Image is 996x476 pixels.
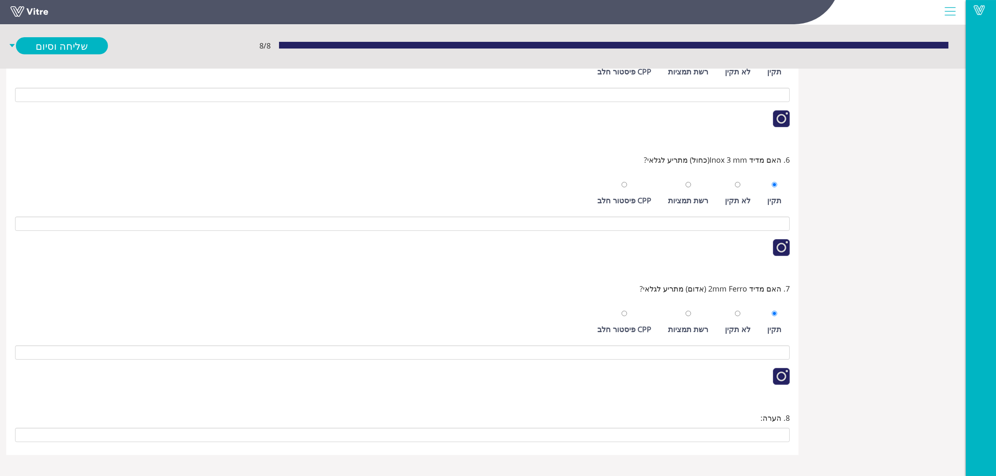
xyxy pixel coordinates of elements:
[725,194,750,206] div: לא תקין
[668,194,708,206] div: רשת תמציות
[668,323,708,335] div: רשת תמציות
[767,66,781,77] div: תקין
[16,37,108,54] a: שליחה וסיום
[259,40,271,51] span: 8 / 8
[597,194,651,206] div: CPP פיסטור חלב
[597,323,651,335] div: CPP פיסטור חלב
[760,412,790,424] span: 8. הערה:
[640,283,790,294] span: 7. האם מדיד 2mm Ferro (אדום) מתריע לגלאי?
[767,323,781,335] div: תקין
[725,66,750,77] div: לא תקין
[668,66,708,77] div: רשת תמציות
[767,194,781,206] div: תקין
[597,66,651,77] div: CPP פיסטור חלב
[8,37,16,54] span: caret-down
[725,323,750,335] div: לא תקין
[644,154,790,166] span: 6. האם מדיד Inox 3 mm(כחול) מתריע לגלאי?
